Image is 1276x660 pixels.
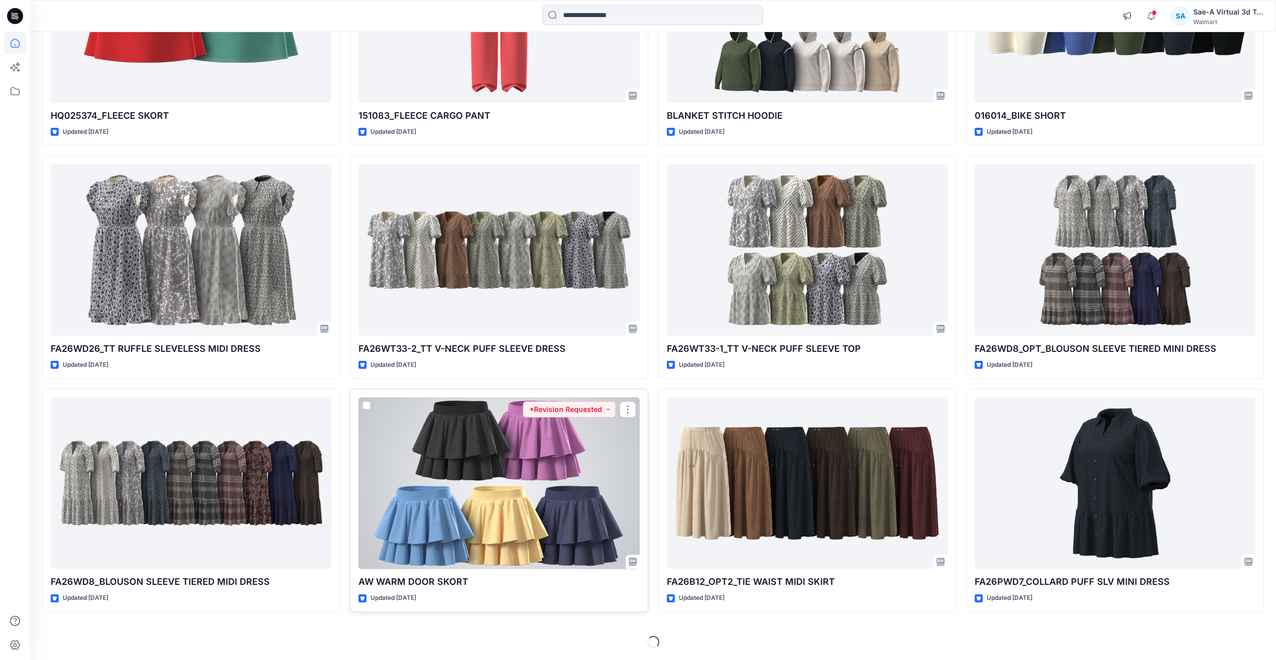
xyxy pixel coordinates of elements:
p: Updated [DATE] [63,360,108,370]
a: FA26WD8_OPT_BLOUSON SLEEVE TIERED MINI DRESS [975,164,1255,336]
p: HQ025374_FLEECE SKORT [51,109,331,123]
p: AW WARM DOOR SKORT [358,575,639,589]
p: BLANKET STITCH HOODIE [667,109,948,123]
p: Updated [DATE] [679,127,724,137]
a: FA26WT33-1_TT V-NECK PUFF SLEEVE TOP [667,164,948,336]
p: 151083_FLEECE CARGO PANT [358,109,639,123]
p: Updated [DATE] [987,593,1032,603]
p: Updated [DATE] [679,360,724,370]
p: 016014_BIKE SHORT [975,109,1255,123]
p: FA26WD8_OPT_BLOUSON SLEEVE TIERED MINI DRESS [975,342,1255,356]
a: FA26WT33-2_TT V-NECK PUFF SLEEVE DRESS [358,164,639,336]
a: FA26B12_OPT2_TIE WAIST MIDI SKIRT [667,397,948,569]
p: FA26B12_OPT2_TIE WAIST MIDI SKIRT [667,575,948,589]
a: AW WARM DOOR SKORT [358,397,639,569]
p: FA26PWD7_COLLARD PUFF SLV MINI DRESS [975,575,1255,589]
a: FA26WD8_BLOUSON SLEEVE TIERED MIDI DRESS [51,397,331,569]
div: SA [1171,7,1189,25]
p: Updated [DATE] [63,593,108,603]
div: Walmart [1193,18,1263,26]
a: FA26WD26_TT RUFFLE SLEVELESS MIDI DRESS [51,164,331,336]
p: Updated [DATE] [371,127,416,137]
a: FA26PWD7_COLLARD PUFF SLV MINI DRESS [975,397,1255,569]
p: Updated [DATE] [987,127,1032,137]
p: FA26WD8_BLOUSON SLEEVE TIERED MIDI DRESS [51,575,331,589]
p: Updated [DATE] [371,593,416,603]
p: Updated [DATE] [371,360,416,370]
p: Updated [DATE] [679,593,724,603]
p: FA26WT33-2_TT V-NECK PUFF SLEEVE DRESS [358,342,639,356]
p: Updated [DATE] [63,127,108,137]
p: FA26WD26_TT RUFFLE SLEVELESS MIDI DRESS [51,342,331,356]
div: Sae-A Virtual 3d Team [1193,6,1263,18]
p: Updated [DATE] [987,360,1032,370]
p: FA26WT33-1_TT V-NECK PUFF SLEEVE TOP [667,342,948,356]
